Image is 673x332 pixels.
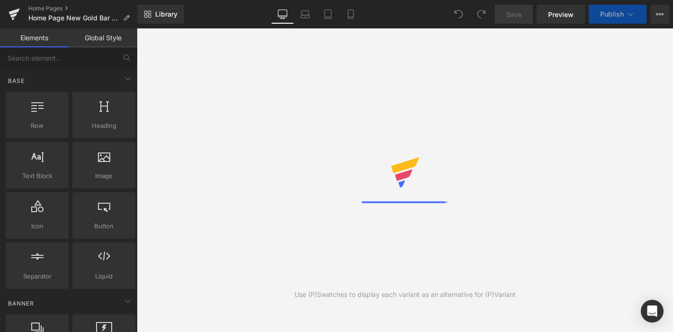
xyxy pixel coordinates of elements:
[9,121,66,131] span: Row
[9,271,66,281] span: Separator
[155,10,177,18] span: Library
[506,9,522,19] span: Save
[548,9,574,19] span: Preview
[449,5,468,24] button: Undo
[137,5,184,24] a: New Library
[75,171,133,181] span: Image
[9,221,66,231] span: Icon
[472,5,491,24] button: Redo
[28,5,137,12] a: Home Pages
[75,121,133,131] span: Heading
[589,5,646,24] button: Publish
[7,299,35,308] span: Banner
[317,5,339,24] a: Tablet
[600,10,624,18] span: Publish
[69,28,137,47] a: Global Style
[28,14,119,22] span: Home Page New Gold Bar XL
[641,300,664,323] div: Open Intercom Messenger
[294,289,516,300] div: Use (P)Swatches to display each variant as an alternative for (P)Variant
[7,76,26,85] span: Base
[339,5,362,24] a: Mobile
[271,5,294,24] a: Desktop
[9,171,66,181] span: Text Block
[75,271,133,281] span: Liquid
[537,5,585,24] a: Preview
[294,5,317,24] a: Laptop
[75,221,133,231] span: Button
[650,5,669,24] button: More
